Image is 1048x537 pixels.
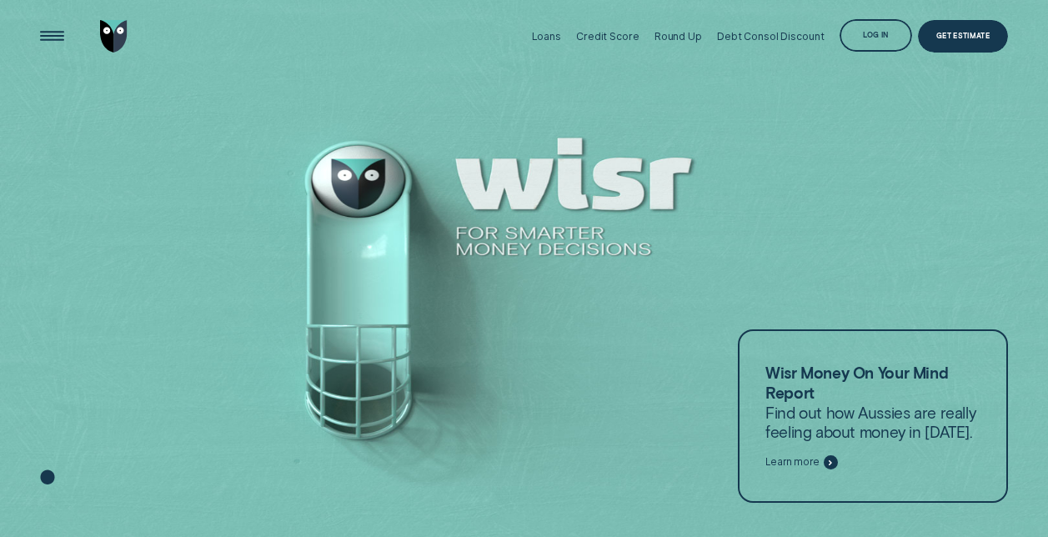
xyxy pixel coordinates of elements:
a: Get Estimate [918,20,1008,53]
div: Loans [532,30,561,43]
div: Credit Score [576,30,639,43]
button: Log in [840,19,912,52]
img: Wisr [100,20,128,53]
div: Round Up [654,30,702,43]
a: Wisr Money On Your Mind ReportFind out how Aussies are really feeling about money in [DATE].Learn... [738,329,1008,503]
div: Debt Consol Discount [717,30,825,43]
strong: Wisr Money On Your Mind Report [765,363,948,402]
button: Open Menu [36,20,68,53]
span: Learn more [765,456,820,469]
p: Find out how Aussies are really feeling about money in [DATE]. [765,363,980,442]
